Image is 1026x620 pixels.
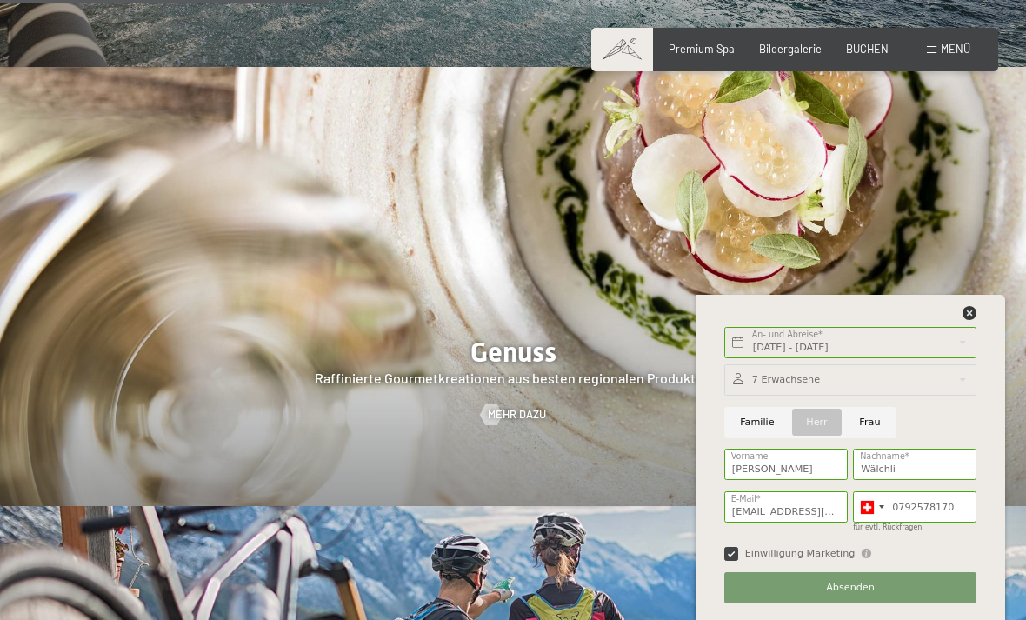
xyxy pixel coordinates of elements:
label: für evtl. Rückfragen [853,523,922,531]
span: Menü [941,42,970,56]
div: Switzerland (Schweiz): +41 [854,492,889,522]
input: 078 123 45 67 [853,491,976,523]
button: Absenden [724,572,976,603]
a: Bildergalerie [759,42,822,56]
span: Einwilligung Marketing [745,547,856,561]
a: Premium Spa [669,42,735,56]
span: Mehr dazu [488,407,546,423]
a: BUCHEN [846,42,889,56]
a: Mehr dazu [481,407,546,423]
span: Absenden [826,581,875,595]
